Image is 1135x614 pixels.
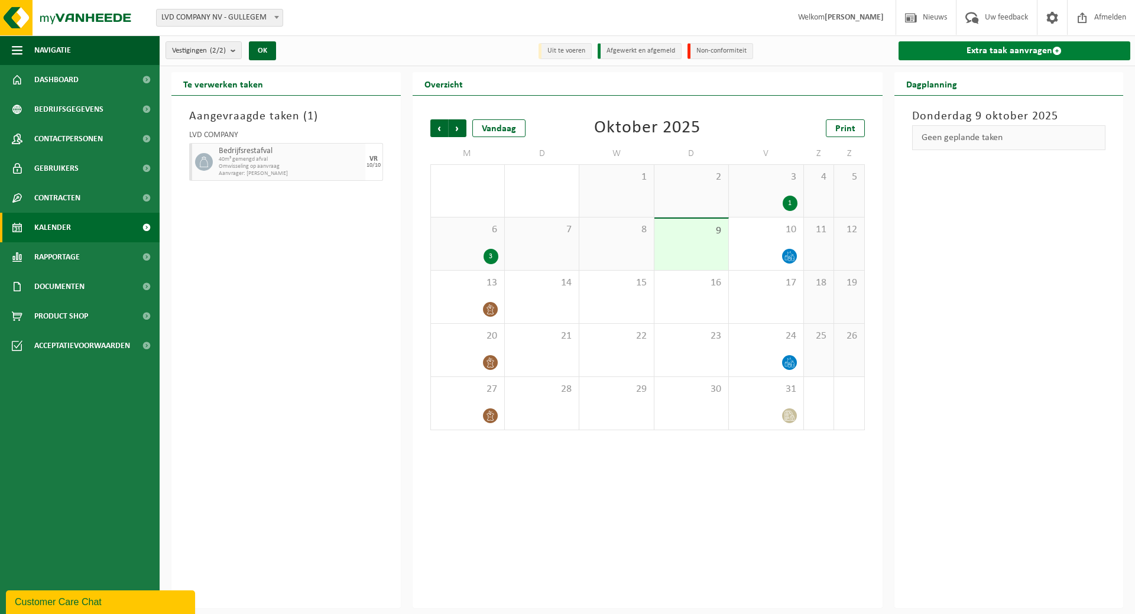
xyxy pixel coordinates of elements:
span: 2 [660,171,722,184]
span: 20 [437,330,498,343]
span: 19 [840,277,858,290]
span: 21 [511,330,573,343]
span: Contracten [34,183,80,213]
span: 40m³ gemengd afval [219,156,362,163]
h3: Aangevraagde taken ( ) [189,108,383,125]
span: 16 [660,277,722,290]
span: 23 [660,330,722,343]
span: 18 [810,277,828,290]
count: (2/2) [210,47,226,54]
span: LVD COMPANY NV - GULLEGEM [157,9,283,26]
td: V [729,143,803,164]
span: Print [835,124,855,134]
td: W [579,143,654,164]
span: Product Shop [34,301,88,331]
span: 8 [585,223,647,236]
span: 10 [735,223,797,236]
span: 17 [735,277,797,290]
span: Vestigingen [172,42,226,60]
td: Z [804,143,834,164]
span: Omwisseling op aanvraag [219,163,362,170]
span: 11 [810,223,828,236]
li: Uit te voeren [539,43,592,59]
span: Dashboard [34,65,79,95]
div: Oktober 2025 [594,119,701,137]
span: Acceptatievoorwaarden [34,331,130,360]
span: Bedrijfsrestafval [219,147,362,156]
td: M [430,143,505,164]
div: VR [369,155,378,163]
h2: Dagplanning [894,72,969,95]
span: 6 [437,223,498,236]
span: 3 [735,171,797,184]
h2: Te verwerken taken [171,72,275,95]
h2: Overzicht [413,72,475,95]
button: Vestigingen(2/2) [166,41,242,59]
span: 5 [840,171,858,184]
li: Afgewerkt en afgemeld [598,43,682,59]
div: Geen geplande taken [912,125,1106,150]
a: Extra taak aanvragen [899,41,1131,60]
span: Navigatie [34,35,71,65]
span: 15 [585,277,647,290]
td: D [505,143,579,164]
span: Gebruikers [34,154,79,183]
span: 4 [810,171,828,184]
a: Print [826,119,865,137]
div: 3 [484,249,498,264]
span: Aanvrager: [PERSON_NAME] [219,170,362,177]
span: 7 [511,223,573,236]
span: Documenten [34,272,85,301]
span: 14 [511,277,573,290]
span: 28 [511,383,573,396]
span: 22 [585,330,647,343]
span: Rapportage [34,242,80,272]
td: D [654,143,729,164]
div: 1 [783,196,797,211]
span: LVD COMPANY NV - GULLEGEM [156,9,283,27]
div: Vandaag [472,119,526,137]
span: 1 [585,171,647,184]
div: LVD COMPANY [189,131,383,143]
span: Volgende [449,119,466,137]
div: 10/10 [367,163,381,168]
button: OK [249,41,276,60]
li: Non-conformiteit [688,43,753,59]
span: 27 [437,383,498,396]
td: Z [834,143,864,164]
span: 26 [840,330,858,343]
iframe: chat widget [6,588,197,614]
span: Vorige [430,119,448,137]
span: 9 [660,225,722,238]
span: 12 [840,223,858,236]
span: 30 [660,383,722,396]
span: 13 [437,277,498,290]
span: 24 [735,330,797,343]
span: 1 [307,111,314,122]
span: Bedrijfsgegevens [34,95,103,124]
span: Contactpersonen [34,124,103,154]
span: 29 [585,383,647,396]
span: Kalender [34,213,71,242]
span: 25 [810,330,828,343]
h3: Donderdag 9 oktober 2025 [912,108,1106,125]
span: 31 [735,383,797,396]
strong: [PERSON_NAME] [825,13,884,22]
